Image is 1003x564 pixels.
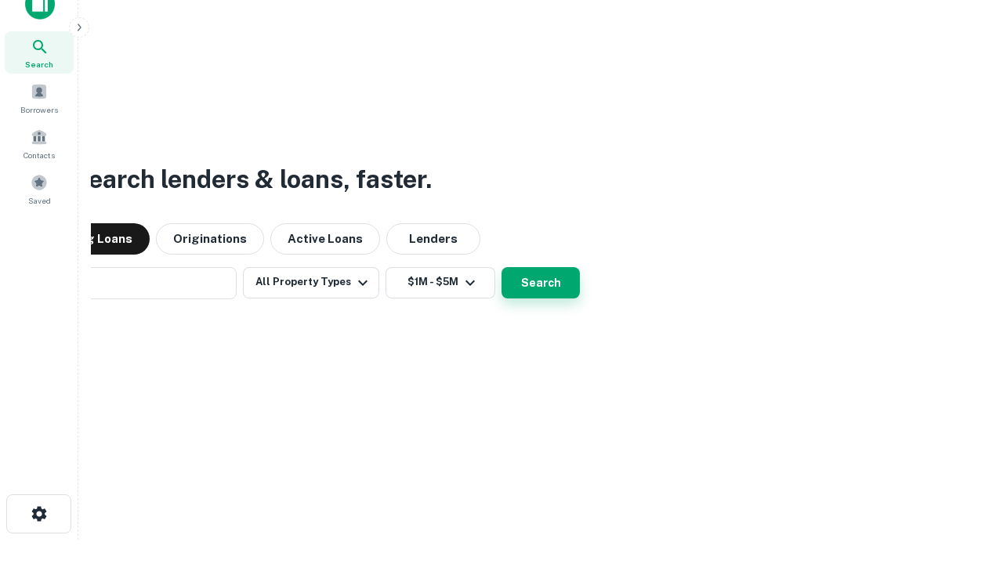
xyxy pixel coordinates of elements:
[386,223,480,255] button: Lenders
[5,168,74,210] a: Saved
[5,122,74,164] a: Contacts
[24,149,55,161] span: Contacts
[25,58,53,70] span: Search
[501,267,580,298] button: Search
[270,223,380,255] button: Active Loans
[71,161,432,198] h3: Search lenders & loans, faster.
[925,439,1003,514] iframe: Chat Widget
[386,267,495,298] button: $1M - $5M
[20,103,58,116] span: Borrowers
[5,31,74,74] a: Search
[243,267,379,298] button: All Property Types
[5,77,74,119] a: Borrowers
[156,223,264,255] button: Originations
[28,194,51,207] span: Saved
